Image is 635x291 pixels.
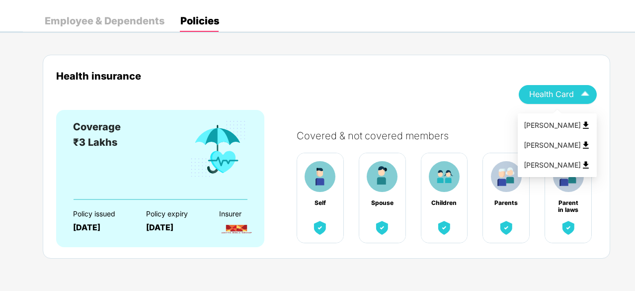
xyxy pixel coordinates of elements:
[576,86,594,103] img: Icuh8uwCUCF+XjCZyLQsAKiDCM9HiE6CMYmKQaPGkZKaA32CAAACiQcFBJY0IsAAAAASUVORK5CYII=
[189,119,247,179] img: benefitCardImg
[311,219,329,237] img: benefitCardImg
[524,140,591,151] div: [PERSON_NAME]
[45,16,164,26] div: Employee & Dependents
[556,199,581,206] div: Parent in laws
[529,92,574,97] span: Health Card
[491,161,522,192] img: benefitCardImg
[493,199,519,206] div: Parents
[581,141,591,151] img: svg+xml;base64,PHN2ZyB4bWxucz0iaHR0cDovL3d3dy53My5vcmcvMjAwMC9zdmciIHdpZHRoPSI0OCIgaGVpZ2h0PSI0OC...
[559,219,577,237] img: benefitCardImg
[73,223,129,232] div: [DATE]
[146,223,202,232] div: [DATE]
[73,119,121,135] div: Coverage
[73,210,129,218] div: Policy issued
[219,210,275,218] div: Insurer
[373,219,391,237] img: benefitCardImg
[146,210,202,218] div: Policy expiry
[435,219,453,237] img: benefitCardImg
[219,220,254,238] img: InsurerLogo
[56,70,504,82] div: Health insurance
[73,136,117,148] span: ₹3 Lakhs
[581,121,591,131] img: svg+xml;base64,PHN2ZyB4bWxucz0iaHR0cDovL3d3dy53My5vcmcvMjAwMC9zdmciIHdpZHRoPSI0OCIgaGVpZ2h0PSI0OC...
[297,130,607,142] div: Covered & not covered members
[524,160,591,171] div: [PERSON_NAME]
[431,199,457,206] div: Children
[429,161,460,192] img: benefitCardImg
[497,219,515,237] img: benefitCardImg
[305,161,335,192] img: benefitCardImg
[519,85,597,104] button: Health Card
[524,120,591,131] div: [PERSON_NAME]
[307,199,333,206] div: Self
[581,161,591,171] img: svg+xml;base64,PHN2ZyB4bWxucz0iaHR0cDovL3d3dy53My5vcmcvMjAwMC9zdmciIHdpZHRoPSI0OCIgaGVpZ2h0PSI0OC...
[180,16,219,26] div: Policies
[369,199,395,206] div: Spouse
[367,161,397,192] img: benefitCardImg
